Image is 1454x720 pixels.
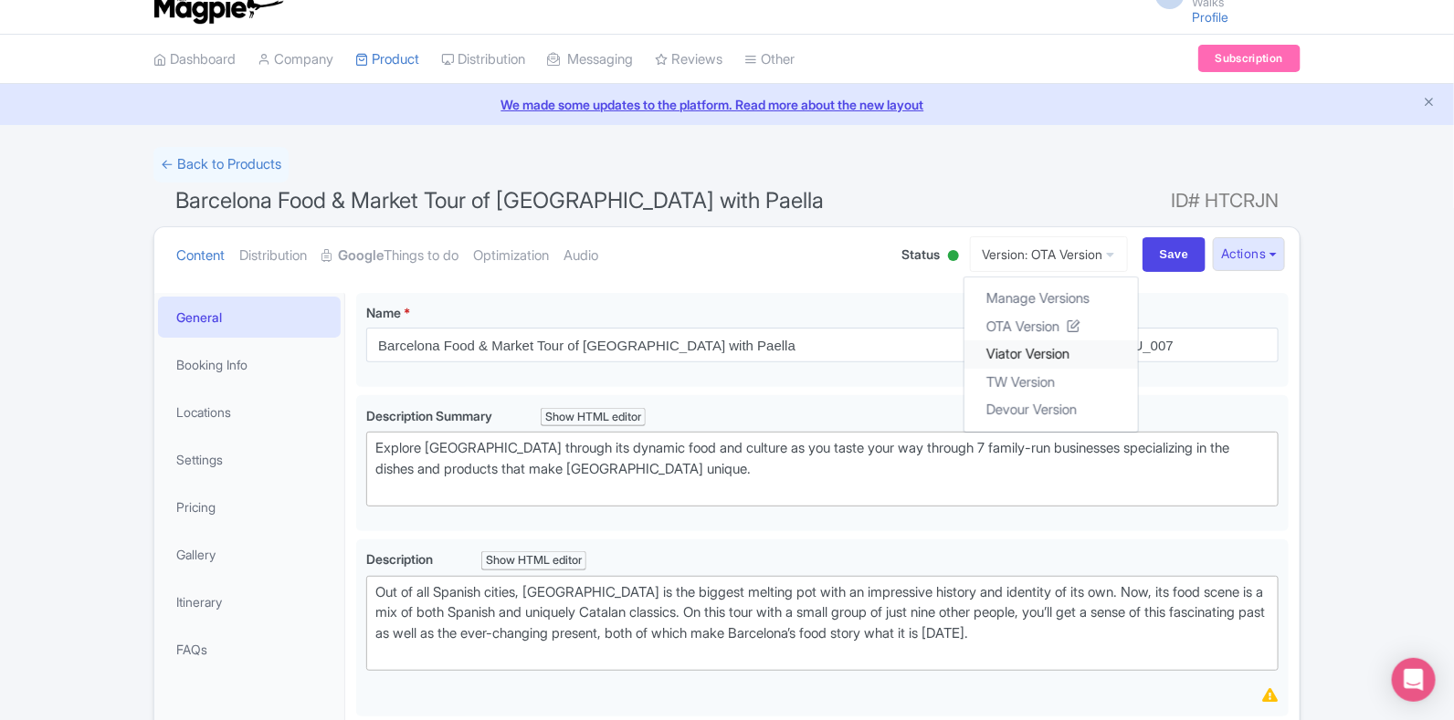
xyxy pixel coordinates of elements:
div: Active [944,243,963,271]
a: OTA Version [964,312,1138,340]
div: Open Intercom Messenger [1392,658,1436,702]
a: TW Version [964,368,1138,396]
a: We made some updates to the platform. Read more about the new layout [11,95,1443,114]
a: GoogleThings to do [321,227,458,285]
a: Distribution [239,227,307,285]
a: FAQs [158,629,341,670]
div: Out of all Spanish cities, [GEOGRAPHIC_DATA] is the biggest melting pot with an impressive histor... [375,582,1270,664]
div: Show HTML editor [541,408,646,427]
a: Optimization [473,227,549,285]
span: ID# HTCRJN [1171,183,1279,219]
strong: Google [338,245,384,266]
span: Status [902,245,941,264]
a: Company [258,35,333,85]
input: Save [1143,237,1206,272]
span: Description Summary [366,408,495,423]
a: Locations [158,391,341,433]
a: Devour Version [964,396,1138,424]
a: Viator Version [964,340,1138,369]
a: Dashboard [153,35,236,85]
a: Messaging [547,35,633,85]
a: Manage Versions [964,285,1138,313]
a: Audio [564,227,598,285]
a: Content [176,227,225,285]
a: ← Back to Products [153,147,289,183]
a: Booking Info [158,344,341,385]
a: Profile [1192,9,1228,25]
button: Actions [1213,237,1285,271]
a: Pricing [158,486,341,527]
button: Close announcement [1422,93,1436,114]
a: Subscription [1198,45,1301,72]
span: Description [366,551,436,567]
div: Explore [GEOGRAPHIC_DATA] through its dynamic food and culture as you taste your way through 7 fa... [375,438,1270,500]
span: Barcelona Food & Market Tour of [GEOGRAPHIC_DATA] with Paella [175,187,824,214]
a: Settings [158,439,341,480]
a: Version: OTA Version [970,236,1128,272]
a: Other [744,35,795,85]
span: Name [366,305,401,320]
div: Show HTML editor [481,551,586,570]
a: Itinerary [158,581,341,622]
a: Product [355,35,419,85]
a: Distribution [441,35,525,85]
a: General [158,297,341,338]
a: Gallery [158,534,341,575]
a: Reviews [655,35,722,85]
